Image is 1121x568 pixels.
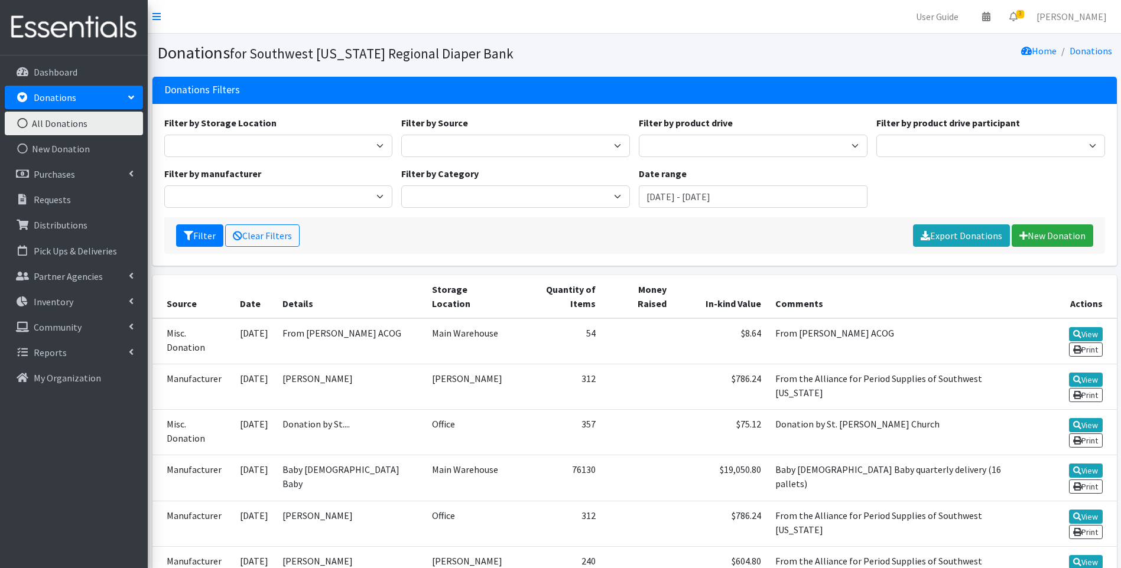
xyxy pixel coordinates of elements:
[768,318,1029,364] td: From [PERSON_NAME] ACOG
[515,318,603,364] td: 54
[34,321,82,333] p: Community
[674,318,768,364] td: $8.64
[1069,373,1103,387] a: View
[34,270,103,282] p: Partner Agencies
[233,455,275,501] td: [DATE]
[233,501,275,546] td: [DATE]
[233,410,275,455] td: [DATE]
[768,455,1029,501] td: Baby [DEMOGRAPHIC_DATA] Baby quarterly delivery (16 pallets)
[401,116,468,130] label: Filter by Source
[1070,45,1112,57] a: Donations
[34,194,71,205] p: Requests
[425,410,514,455] td: Office
[152,455,233,501] td: Manufacturer
[34,66,77,78] p: Dashboard
[5,137,143,161] a: New Donation
[603,275,674,318] th: Money Raised
[913,224,1010,247] a: Export Donations
[425,455,514,501] td: Main Warehouse
[34,372,101,384] p: My Organization
[1069,327,1103,341] a: View
[639,116,733,130] label: Filter by product drive
[1027,5,1116,28] a: [PERSON_NAME]
[152,501,233,546] td: Manufacturer
[1069,479,1103,494] a: Print
[1069,525,1103,539] a: Print
[768,410,1029,455] td: Donation by St. [PERSON_NAME] Church
[906,5,968,28] a: User Guide
[1029,275,1117,318] th: Actions
[230,45,514,62] small: for Southwest [US_STATE] Regional Diaper Bank
[157,43,631,63] h1: Donations
[425,364,514,409] td: [PERSON_NAME]
[152,364,233,409] td: Manufacturer
[674,275,768,318] th: In-kind Value
[768,275,1029,318] th: Comments
[639,185,867,208] input: January 1, 2011 - December 31, 2011
[34,245,117,257] p: Pick Ups & Deliveries
[164,116,277,130] label: Filter by Storage Location
[34,296,73,308] p: Inventory
[5,239,143,263] a: Pick Ups & Deliveries
[674,455,768,501] td: $19,050.80
[152,275,233,318] th: Source
[674,501,768,546] td: $786.24
[1069,418,1103,432] a: View
[425,318,514,364] td: Main Warehouse
[768,501,1029,546] td: From the Alliance for Period Supplies of Southwest [US_STATE]
[275,501,425,546] td: [PERSON_NAME]
[1069,463,1103,478] a: View
[1021,45,1057,57] a: Home
[176,224,223,247] button: Filter
[1069,510,1103,524] a: View
[639,167,687,181] label: Date range
[164,167,261,181] label: Filter by manufacturer
[768,364,1029,409] td: From the Alliance for Period Supplies of Southwest [US_STATE]
[1069,388,1103,402] a: Print
[515,501,603,546] td: 312
[1069,433,1103,448] a: Print
[233,318,275,364] td: [DATE]
[152,410,233,455] td: Misc. Donation
[5,86,143,109] a: Donations
[401,167,479,181] label: Filter by Category
[5,162,143,186] a: Purchases
[34,92,76,103] p: Donations
[5,315,143,339] a: Community
[275,318,425,364] td: From [PERSON_NAME] ACOG
[5,188,143,211] a: Requests
[34,219,87,231] p: Distributions
[152,318,233,364] td: Misc. Donation
[674,410,768,455] td: $75.12
[1012,224,1093,247] a: New Donation
[515,410,603,455] td: 357
[34,347,67,358] p: Reports
[225,224,300,247] a: Clear Filters
[674,364,768,409] td: $786.24
[515,275,603,318] th: Quantity of Items
[164,84,240,96] h3: Donations Filters
[1069,342,1103,357] a: Print
[5,290,143,314] a: Inventory
[5,60,143,84] a: Dashboard
[425,275,514,318] th: Storage Location
[275,275,425,318] th: Details
[5,341,143,364] a: Reports
[275,455,425,501] td: Baby [DEMOGRAPHIC_DATA] Baby
[275,364,425,409] td: [PERSON_NAME]
[233,364,275,409] td: [DATE]
[5,8,143,47] img: HumanEssentials
[515,364,603,409] td: 312
[876,116,1020,130] label: Filter by product drive participant
[1000,5,1027,28] a: 3
[425,501,514,546] td: Office
[275,410,425,455] td: Donation by St....
[233,275,275,318] th: Date
[1016,10,1024,18] span: 3
[5,112,143,135] a: All Donations
[5,213,143,237] a: Distributions
[5,265,143,288] a: Partner Agencies
[515,455,603,501] td: 76130
[5,366,143,390] a: My Organization
[34,168,75,180] p: Purchases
